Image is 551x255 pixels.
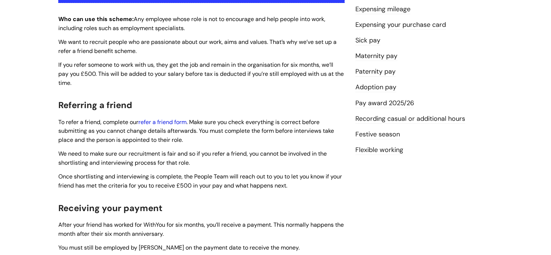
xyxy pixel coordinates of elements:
[58,15,134,23] strong: Who can use this scheme:
[58,99,132,111] span: Referring a friend
[58,150,327,166] span: We need to make sure our recruitment is fair and so if you refer a friend, you cannot be involved...
[355,67,396,77] a: Paternity pay
[58,38,337,55] span: We want to recruit people who are passionate about our work, aims and values. That’s why we’ve se...
[58,202,162,214] span: Receiving your payment
[58,244,300,251] span: You must still be employed by [PERSON_NAME] on the payment date to receive the money.
[355,145,403,155] a: Flexible working
[355,52,397,61] a: Maternity pay
[58,15,325,32] span: Any employee whose role is not to encourage and help people into work, including roles such as em...
[138,118,187,126] a: refer a friend form
[58,61,344,87] span: If you refer someone to work with us, they get the job and remain in the organisation for six mon...
[355,20,446,30] a: Expensing your purchase card
[58,118,334,144] span: To refer a friend, complete our . Make sure you check everything is correct before submitting as ...
[355,130,400,139] a: Festive season
[355,5,410,14] a: Expensing mileage
[355,83,396,92] a: Adoption pay
[355,36,380,45] a: Sick pay
[355,99,414,108] a: Pay award 2025/26
[58,173,342,189] span: Once shortlisting and interviewing is complete, the People Team will reach out to you to let you ...
[58,221,344,238] span: After your friend has worked for WithYou for six months, you’ll receive a payment. This normally ...
[355,114,465,124] a: Recording casual or additional hours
